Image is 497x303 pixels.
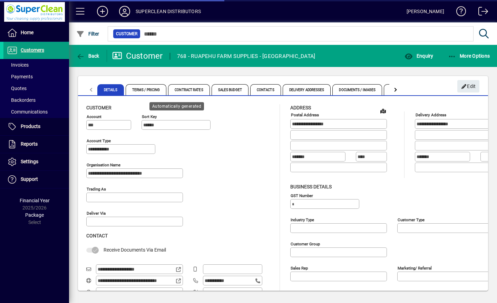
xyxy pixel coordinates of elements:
[407,6,444,17] div: [PERSON_NAME]
[290,184,332,189] span: Business details
[212,84,248,95] span: Sales Budget
[291,241,320,246] mat-label: Customer group
[97,84,124,95] span: Details
[75,50,101,62] button: Back
[76,53,99,59] span: Back
[177,51,315,62] div: 768 - RUAPEHU FARM SUPPLIES - [GEOGRAPHIC_DATA]
[87,187,106,192] mat-label: Trading as
[451,1,466,24] a: Knowledge Base
[21,141,38,147] span: Reports
[20,198,50,203] span: Financial Year
[168,84,209,95] span: Contract Rates
[290,105,311,110] span: Address
[21,47,44,53] span: Customers
[398,290,410,294] mat-label: Region
[3,106,69,118] a: Communications
[3,59,69,71] a: Invoices
[3,71,69,82] a: Payments
[332,84,382,95] span: Documents / Images
[3,94,69,106] a: Backorders
[403,50,435,62] button: Enquiry
[291,265,308,270] mat-label: Sales rep
[7,62,29,68] span: Invoices
[7,109,48,115] span: Communications
[378,105,389,116] a: View on map
[104,247,166,253] span: Receive Documents Via Email
[114,5,136,18] button: Profile
[398,265,432,270] mat-label: Marketing/ Referral
[3,24,69,41] a: Home
[448,53,490,59] span: More Options
[136,6,201,17] div: SUPERCLEAN DISTRIBUTORS
[25,212,44,218] span: Package
[87,163,120,167] mat-label: Organisation name
[7,86,27,91] span: Quotes
[473,1,488,24] a: Logout
[283,84,331,95] span: Delivery Addresses
[69,50,107,62] app-page-header-button: Back
[384,84,422,95] span: Custom Fields
[3,136,69,153] a: Reports
[75,28,101,40] button: Filter
[398,217,425,222] mat-label: Customer type
[291,193,313,198] mat-label: GST Number
[21,124,40,129] span: Products
[142,114,157,119] mat-label: Sort key
[457,80,479,92] button: Edit
[87,211,106,216] mat-label: Deliver via
[446,50,492,62] button: More Options
[405,53,433,59] span: Enquiry
[149,102,204,110] div: Automatically generated
[291,290,306,294] mat-label: Manager
[21,176,38,182] span: Support
[7,74,33,79] span: Payments
[21,159,38,164] span: Settings
[126,84,167,95] span: Terms / Pricing
[250,84,281,95] span: Contacts
[87,138,111,143] mat-label: Account Type
[116,30,137,37] span: Customer
[21,30,33,35] span: Home
[3,118,69,135] a: Products
[3,82,69,94] a: Quotes
[86,233,108,238] span: Contact
[112,50,163,61] div: Customer
[7,97,36,103] span: Backorders
[461,81,476,92] span: Edit
[86,105,111,110] span: Customer
[291,217,314,222] mat-label: Industry type
[91,5,114,18] button: Add
[76,31,99,37] span: Filter
[3,171,69,188] a: Support
[87,114,101,119] mat-label: Account
[3,153,69,170] a: Settings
